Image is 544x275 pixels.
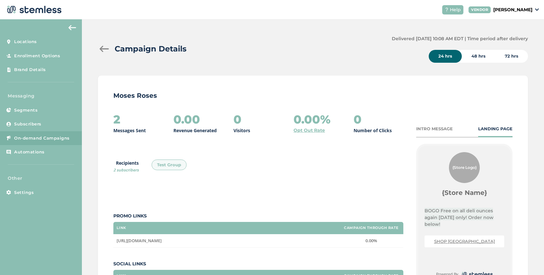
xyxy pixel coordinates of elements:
[495,50,528,63] div: 72 hrs
[115,43,187,55] h2: Campaign Details
[117,238,162,243] span: [URL][DOMAIN_NAME]
[233,113,241,126] h2: 0
[113,127,146,134] p: Messages Sent
[233,127,250,134] p: Visitors
[173,127,217,134] p: Revenue Generated
[434,239,495,244] a: SHOP [GEOGRAPHIC_DATA]
[478,126,513,132] div: LANDING PAGE
[113,113,120,126] h2: 2
[117,226,126,230] label: Link
[14,53,60,59] span: Enrollment Options
[113,160,139,173] label: Recipients
[469,6,491,13] div: VENDOR
[14,149,45,155] span: Automations
[354,127,392,134] p: Number of Clicks
[152,160,187,170] div: Test Group
[14,121,41,127] span: Subscribers
[5,3,62,16] img: logo-dark-0685b13c.svg
[462,50,495,63] div: 48 hrs
[113,261,403,267] label: Social Links
[14,39,37,45] span: Locations
[442,188,487,197] label: {Store Name}
[445,8,449,12] img: icon-help-white-03924b79.svg
[294,113,330,126] h2: 0.00%
[113,213,403,219] label: Promo Links
[117,238,336,243] label: https://www.mosesroses.com/order-online/waterford-mi
[416,126,453,132] div: INTRO MESSAGE
[342,238,400,243] label: 0.00%
[68,25,76,30] img: icon-arrow-back-accent-c549486e.svg
[14,189,34,196] span: Settings
[429,50,462,63] div: 24 hrs
[365,238,377,243] span: 0.00%
[392,35,528,42] label: Delivered [DATE] 10:08 AM EDT | Time period after delivery
[425,208,494,227] span: BOGO Free on all deli ounces again [DATE] only! Order now below!
[173,113,200,126] h2: 0.00
[14,107,38,114] span: Segments
[344,226,399,230] label: Campaign Through Rate
[113,91,513,100] p: Moses Roses
[512,244,544,275] iframe: Chat Widget
[14,135,70,142] span: On-demand Campaigns
[450,6,461,13] span: Help
[354,113,362,126] h2: 0
[14,67,46,73] span: Brand Details
[294,127,325,134] a: Opt Out Rate
[493,6,532,13] p: [PERSON_NAME]
[535,8,539,11] img: icon_down-arrow-small-66adaf34.svg
[452,165,477,170] span: {Store Logo}
[113,167,139,173] span: 2 subscribers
